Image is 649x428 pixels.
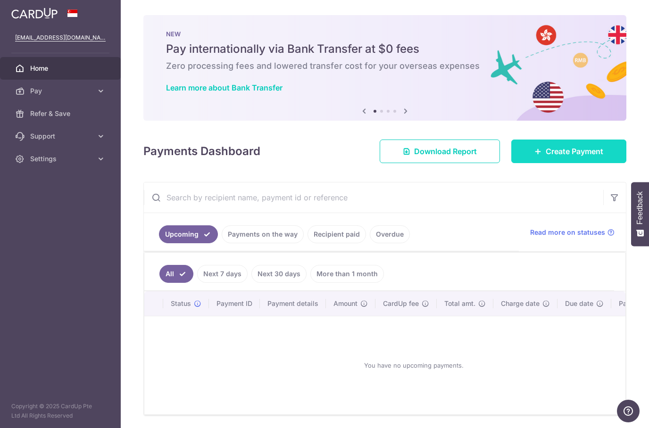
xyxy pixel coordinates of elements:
[414,146,477,157] span: Download Report
[166,60,604,72] h6: Zero processing fees and lowered transfer cost for your overseas expenses
[171,299,191,308] span: Status
[143,15,626,121] img: Bank transfer banner
[333,299,358,308] span: Amount
[144,182,603,213] input: Search by recipient name, payment id or reference
[30,64,92,73] span: Home
[383,299,419,308] span: CardUp fee
[159,265,193,283] a: All
[308,225,366,243] a: Recipient paid
[166,83,283,92] a: Learn more about Bank Transfer
[511,140,626,163] a: Create Payment
[30,154,92,164] span: Settings
[370,225,410,243] a: Overdue
[209,291,260,316] th: Payment ID
[310,265,384,283] a: More than 1 month
[565,299,593,308] span: Due date
[143,143,260,160] h4: Payments Dashboard
[530,228,615,237] a: Read more on statuses
[260,291,326,316] th: Payment details
[197,265,248,283] a: Next 7 days
[444,299,475,308] span: Total amt.
[501,299,540,308] span: Charge date
[166,41,604,57] h5: Pay internationally via Bank Transfer at $0 fees
[617,400,640,423] iframe: Opens a widget where you can find more information
[380,140,500,163] a: Download Report
[30,132,92,141] span: Support
[222,225,304,243] a: Payments on the way
[166,30,604,38] p: NEW
[530,228,605,237] span: Read more on statuses
[631,182,649,246] button: Feedback - Show survey
[546,146,603,157] span: Create Payment
[30,109,92,118] span: Refer & Save
[636,191,644,224] span: Feedback
[251,265,307,283] a: Next 30 days
[159,225,218,243] a: Upcoming
[11,8,58,19] img: CardUp
[30,86,92,96] span: Pay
